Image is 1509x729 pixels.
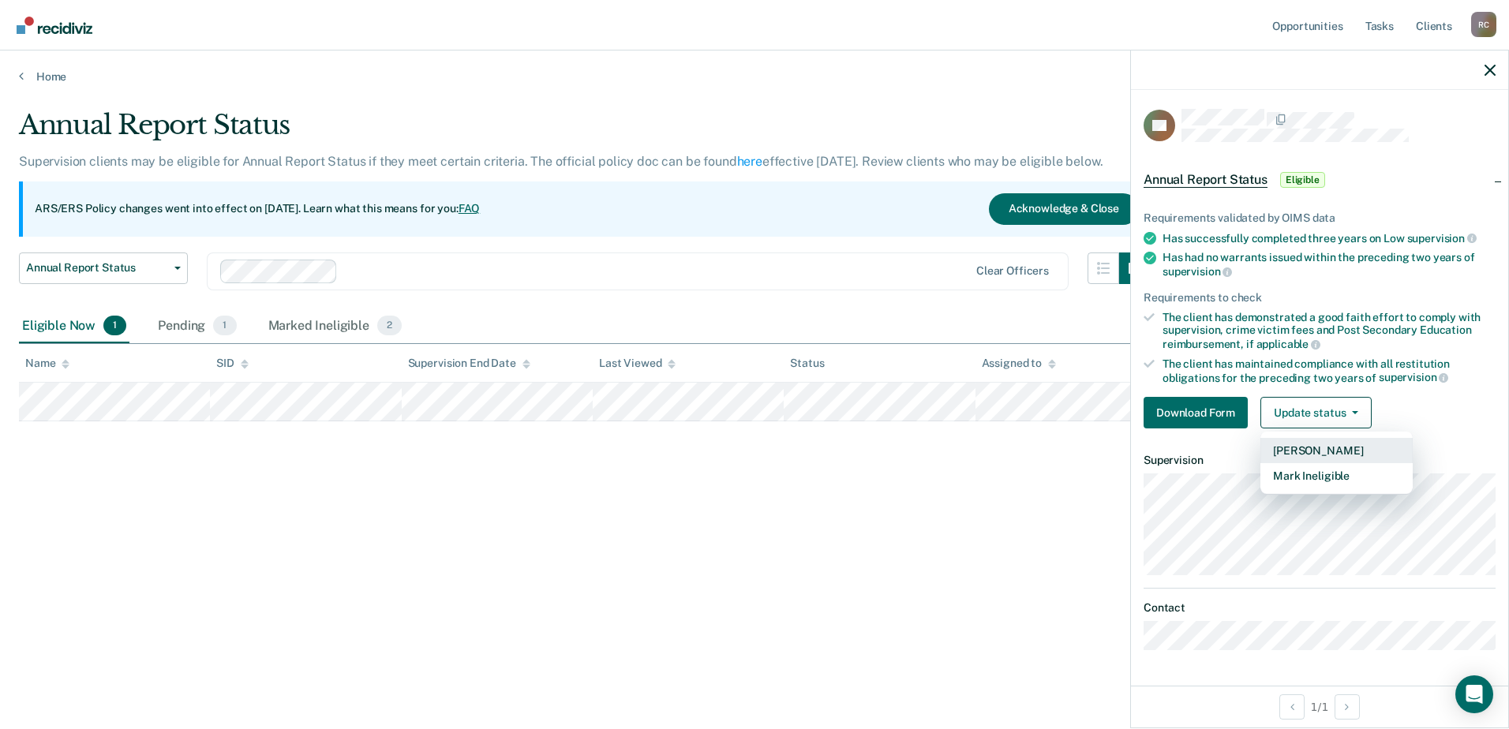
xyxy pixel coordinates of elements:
span: 1 [103,316,126,336]
span: Eligible [1280,172,1325,188]
div: Status [790,357,824,370]
span: Annual Report Status [26,261,168,275]
div: Assigned to [982,357,1056,370]
div: Pending [155,309,239,344]
div: The client has demonstrated a good faith effort to comply with supervision, crime victim fees and... [1163,311,1496,351]
div: Has had no warrants issued within the preceding two years of [1163,251,1496,278]
a: Home [19,69,1490,84]
div: Requirements to check [1144,291,1496,305]
p: Supervision clients may be eligible for Annual Report Status if they meet certain criteria. The o... [19,154,1103,169]
span: supervision [1407,232,1477,245]
div: Supervision End Date [408,357,530,370]
button: Mark Ineligible [1260,463,1413,488]
a: here [737,154,762,169]
button: Next Opportunity [1335,694,1360,720]
div: Marked Ineligible [265,309,406,344]
img: Recidiviz [17,17,92,34]
a: Navigate to form link [1144,397,1254,428]
dt: Contact [1144,601,1496,615]
div: Name [25,357,69,370]
div: Annual Report StatusEligible [1131,155,1508,205]
button: [PERSON_NAME] [1260,438,1413,463]
span: supervision [1379,371,1448,383]
span: 1 [213,316,236,336]
div: Has successfully completed three years on Low [1163,231,1496,245]
span: supervision [1163,265,1232,278]
span: Annual Report Status [1144,172,1267,188]
div: Open Intercom Messenger [1455,675,1493,713]
div: Clear officers [976,264,1049,278]
button: Update status [1260,397,1372,428]
a: FAQ [459,202,481,215]
div: Last Viewed [599,357,676,370]
button: Previous Opportunity [1279,694,1305,720]
button: Acknowledge & Close [989,193,1139,225]
button: Profile dropdown button [1471,12,1496,37]
div: SID [216,357,249,370]
p: ARS/ERS Policy changes went into effect on [DATE]. Learn what this means for you: [35,201,480,217]
div: Requirements validated by OIMS data [1144,211,1496,225]
div: R C [1471,12,1496,37]
dt: Supervision [1144,454,1496,467]
button: Download Form [1144,397,1248,428]
div: Eligible Now [19,309,129,344]
span: 2 [377,316,402,336]
span: applicable [1256,338,1320,350]
div: Annual Report Status [19,109,1151,154]
div: 1 / 1 [1131,686,1508,727]
div: The client has maintained compliance with all restitution obligations for the preceding two years of [1163,357,1496,384]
